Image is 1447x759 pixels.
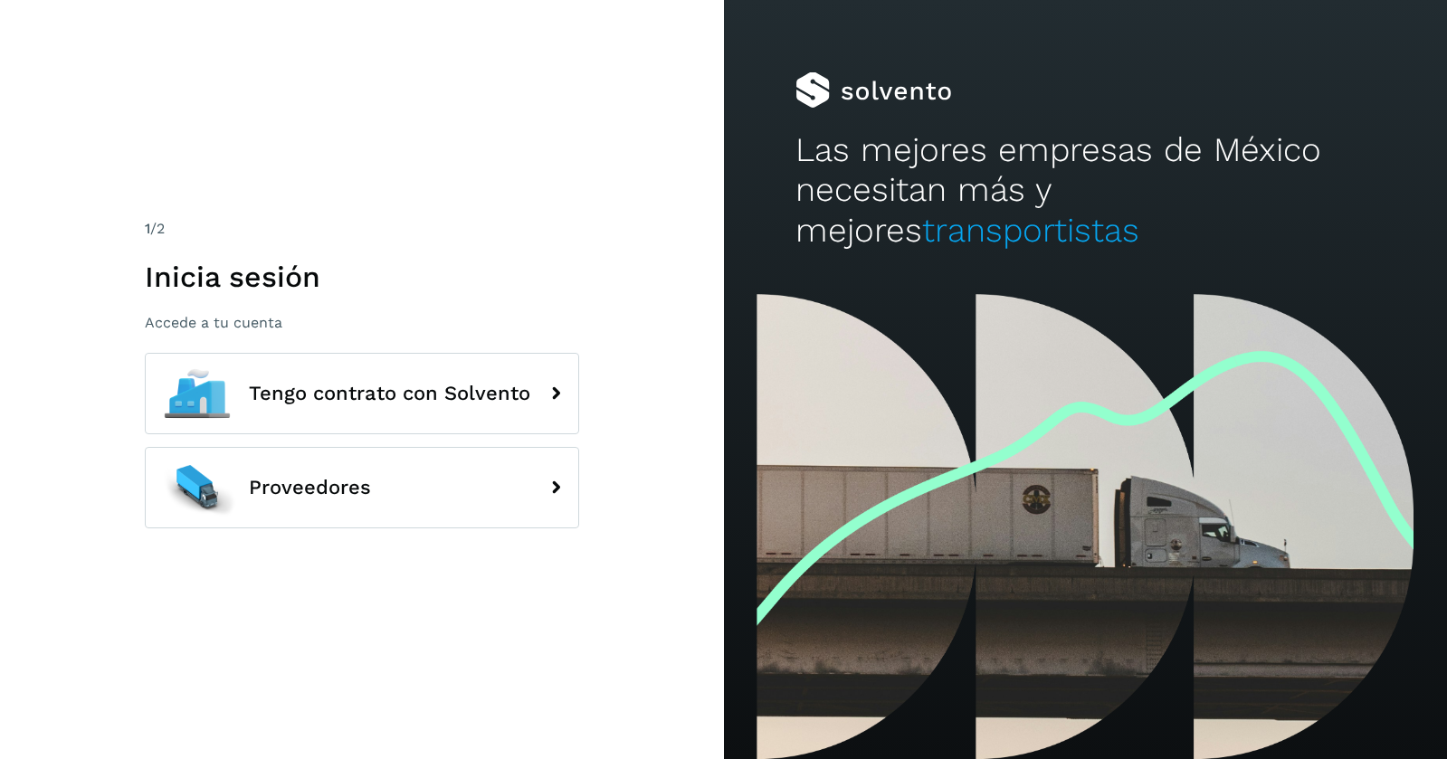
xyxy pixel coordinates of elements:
[145,220,150,237] span: 1
[145,260,579,294] h1: Inicia sesión
[145,353,579,434] button: Tengo contrato con Solvento
[145,447,579,528] button: Proveedores
[249,383,530,404] span: Tengo contrato con Solvento
[249,477,371,498] span: Proveedores
[795,130,1375,251] h2: Las mejores empresas de México necesitan más y mejores
[145,218,579,240] div: /2
[922,211,1139,250] span: transportistas
[145,314,579,331] p: Accede a tu cuenta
